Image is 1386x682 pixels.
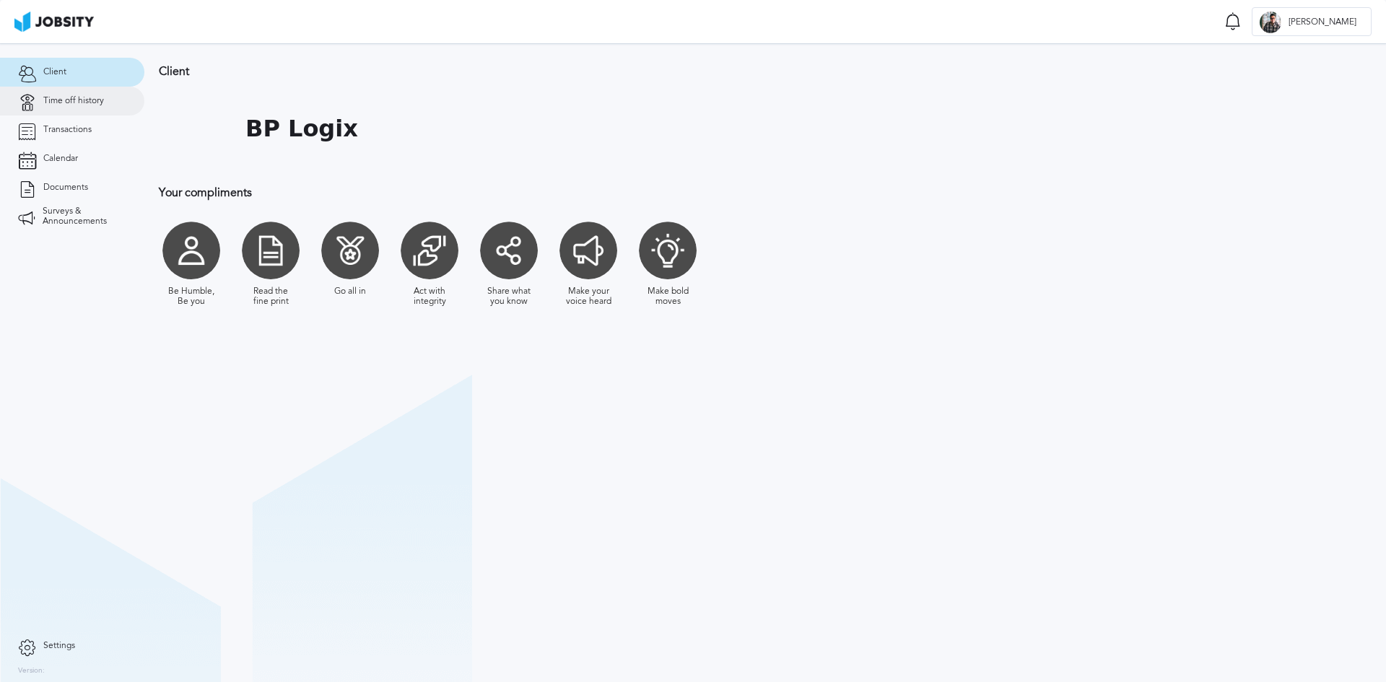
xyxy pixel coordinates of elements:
span: Calendar [43,154,78,164]
div: E [1260,12,1281,33]
button: E[PERSON_NAME] [1252,7,1372,36]
div: Read the fine print [245,287,296,307]
h1: BP Logix [245,115,358,142]
div: Be Humble, Be you [166,287,217,307]
span: Transactions [43,125,92,135]
span: Client [43,67,66,77]
span: [PERSON_NAME] [1281,17,1364,27]
div: Act with integrity [404,287,455,307]
h3: Client [159,65,942,78]
span: Time off history [43,96,104,106]
div: Go all in [334,287,366,297]
div: Make your voice heard [563,287,614,307]
label: Version: [18,667,45,676]
img: ab4bad089aa723f57921c736e9817d99.png [14,12,94,32]
span: Settings [43,641,75,651]
div: Share what you know [484,287,534,307]
span: Surveys & Announcements [43,206,126,227]
div: Make bold moves [642,287,693,307]
span: Documents [43,183,88,193]
h3: Your compliments [159,186,942,199]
